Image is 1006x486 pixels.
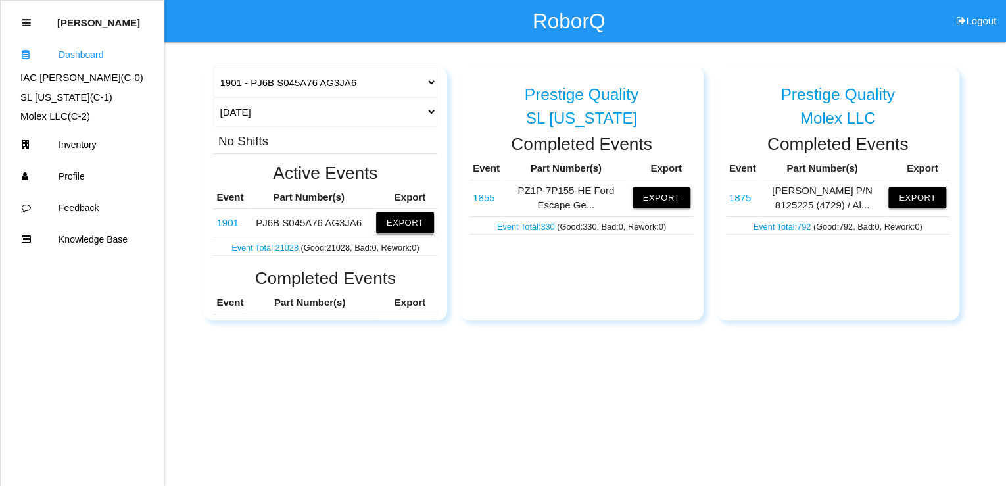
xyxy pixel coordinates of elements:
div: SL Tennessee's Dashboard [1,90,164,105]
th: Export [369,187,438,208]
a: Event Total:330 [497,222,557,231]
td: 820NGRX / 8207MCA Armrest [213,314,247,351]
a: Prestige Quality Molex LLC [726,75,950,128]
th: Export [373,292,437,314]
div: Molex LLC's Dashboard [1,109,164,124]
h2: Completed Events [469,135,694,154]
p: (Good: 792 , Bad: 0 , Rework: 0 ) [729,218,947,233]
div: Molex LLC [726,110,950,127]
a: Profile [1,160,164,192]
td: [PERSON_NAME] P/N 8125225 (4729) / Al... [759,180,885,216]
h3: No Shifts [218,132,268,148]
p: Thomas Sontag [57,7,140,28]
th: Part Number(s) [249,187,369,208]
a: Event Total:792 [753,222,813,231]
a: Event Total:21028 [231,243,300,253]
th: Export [885,158,949,180]
button: Export [633,187,690,208]
h2: Active Events [213,164,437,183]
th: Part Number(s) [759,158,885,180]
h5: Prestige Quality [780,85,895,103]
div: SL [US_STATE] [469,110,694,127]
button: Export [888,187,946,208]
a: IAC [PERSON_NAME](C-0) [20,72,143,83]
a: Knowledge Base [1,224,164,255]
a: SL [US_STATE](C-1) [20,91,112,103]
th: Event [469,158,503,180]
th: Part Number(s) [247,292,373,314]
td: PZ1P-7P155-HE Ford Escape Gear Shift Assy [469,180,503,216]
td: Alma P/N 8125225 (4729) / Alma P/N 8125693 (4739) [726,180,759,216]
a: Molex LLC(C-2) [20,110,90,122]
th: Export [629,158,694,180]
a: Inventory [1,129,164,160]
a: Feedback [1,192,164,224]
h2: Completed Events [213,269,437,288]
th: Event [213,292,247,314]
th: Event [213,187,249,208]
a: 1855 [473,192,494,203]
td: PJ6B S045A76 AG3JA6 [213,208,249,237]
a: 1901 [216,217,238,228]
td: 820NGRX / 8207MCA Armrest [247,314,373,351]
p: (Good: 21028 , Bad: 0 , Rework: 0 ) [216,239,434,253]
th: Part Number(s) [503,158,629,180]
a: Dashboard [1,39,164,70]
a: Prestige Quality SL [US_STATE] [469,75,694,128]
h2: Completed Events [726,135,950,154]
button: Export [376,212,434,233]
a: 1875 [729,192,751,203]
div: IAC Alma's Dashboard [1,70,164,85]
td: PZ1P-7P155-HE Ford Escape Ge... [503,180,629,216]
h5: Prestige Quality [525,85,639,103]
td: PJ6B S045A76 AG3JA6 [249,208,369,237]
th: Event [726,158,759,180]
div: Close [22,7,31,39]
p: (Good: 330 , Bad: 0 , Rework: 0 ) [473,218,690,233]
